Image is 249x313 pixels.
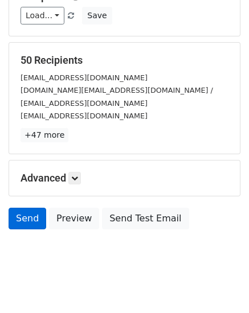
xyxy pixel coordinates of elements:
[21,172,228,184] h5: Advanced
[192,258,249,313] iframe: Chat Widget
[49,208,99,229] a: Preview
[9,208,46,229] a: Send
[102,208,189,229] a: Send Test Email
[21,54,228,67] h5: 50 Recipients
[21,128,68,142] a: +47 more
[21,86,213,108] small: [DOMAIN_NAME][EMAIL_ADDRESS][DOMAIN_NAME] / [EMAIL_ADDRESS][DOMAIN_NAME]
[82,7,112,24] button: Save
[21,73,148,82] small: [EMAIL_ADDRESS][DOMAIN_NAME]
[21,7,64,24] a: Load...
[21,112,148,120] small: [EMAIL_ADDRESS][DOMAIN_NAME]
